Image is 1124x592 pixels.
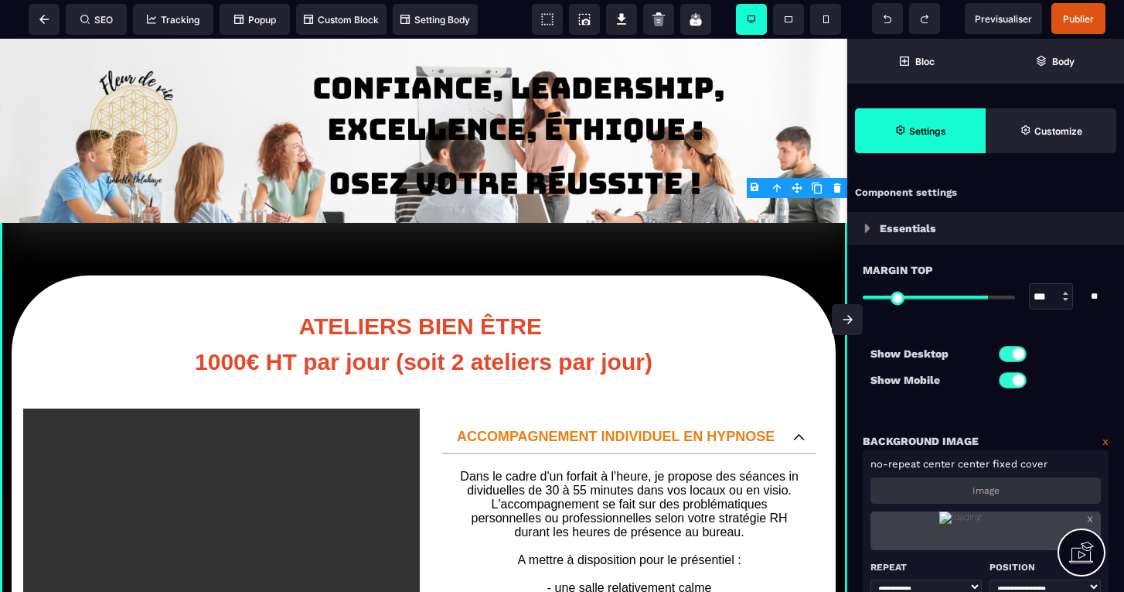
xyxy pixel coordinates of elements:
[234,14,276,26] span: Popup
[870,458,920,470] span: no-repeat
[1063,13,1094,25] span: Publier
[400,14,470,26] span: Setting Body
[1052,56,1075,67] strong: Body
[989,558,1101,577] p: Position
[1020,458,1047,470] span: cover
[147,14,199,26] span: Tracking
[909,125,946,137] strong: Settings
[847,39,986,84] span: Open Blocks
[975,13,1032,25] span: Previsualiser
[915,56,935,67] strong: Bloc
[965,3,1042,34] span: Preview
[986,39,1124,84] span: Open Layer Manager
[454,390,778,406] p: ACCOMPAGNEMENT INDIVIDUEL EN HYPNOSE
[569,4,600,35] span: Screenshot
[195,275,652,336] b: ATELIERS BIEN ÊTRE 1000€ HT par jour (soit 2 ateliers par jour)
[1034,125,1082,137] strong: Customize
[880,219,936,238] p: Essentials
[863,261,933,279] span: Margin Top
[972,485,1000,496] p: Image
[939,512,1031,550] img: loading
[80,14,113,26] span: SEO
[993,458,1017,470] span: fixed
[532,4,563,35] span: View components
[870,344,986,363] p: Show Desktop
[863,432,979,450] p: Background Image
[986,108,1116,153] span: Open Style Manager
[847,178,1124,208] div: Component settings
[1102,432,1109,450] a: x
[923,458,989,470] span: center center
[870,558,982,577] p: Repeat
[304,14,379,26] span: Custom Block
[864,224,870,233] img: loading
[870,371,986,389] p: Show Mobile
[855,108,986,153] span: Settings
[1087,512,1093,525] a: x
